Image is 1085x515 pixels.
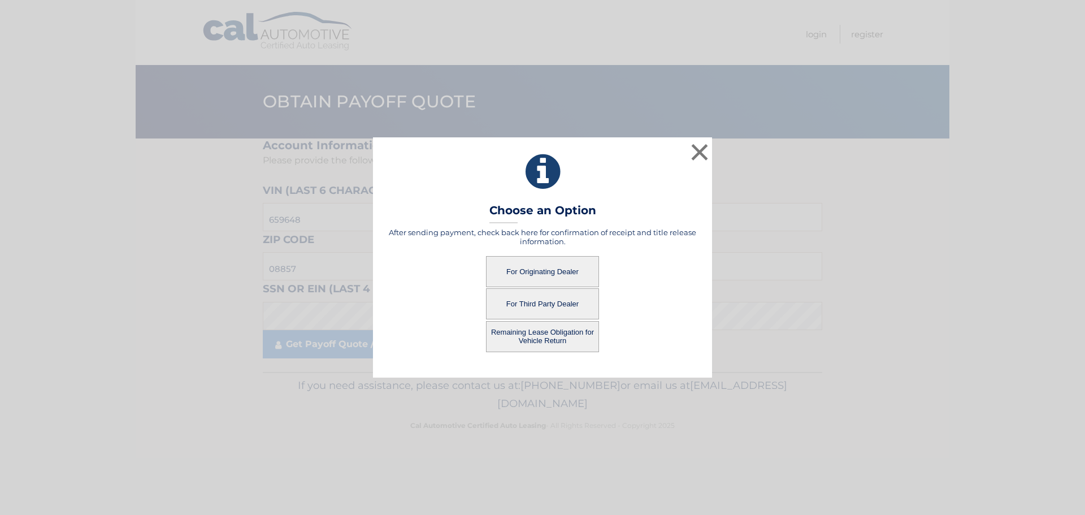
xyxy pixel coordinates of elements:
button: Remaining Lease Obligation for Vehicle Return [486,321,599,352]
button: × [688,141,711,163]
h5: After sending payment, check back here for confirmation of receipt and title release information. [387,228,698,246]
button: For Originating Dealer [486,256,599,287]
h3: Choose an Option [489,204,596,223]
button: For Third Party Dealer [486,288,599,319]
